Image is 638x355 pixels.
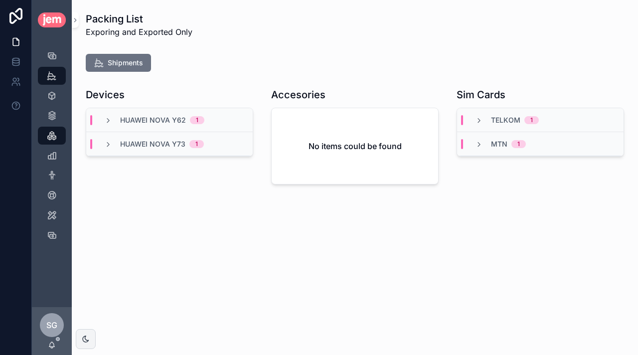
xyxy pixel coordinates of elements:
h1: Packing List [86,12,192,26]
span: SG [46,319,57,331]
h1: Accesories [271,88,325,102]
span: Huawei Nova Y73 [120,139,185,149]
button: Shipments [86,54,151,72]
h1: Sim Cards [457,88,505,102]
span: MTN [491,139,507,149]
h1: Devices [86,88,125,102]
span: Shipments [108,58,143,68]
span: Telkom [491,115,520,125]
h2: No items could be found [309,140,402,152]
div: 1 [517,140,520,148]
div: scrollable content [32,40,72,257]
span: Exporing and Exported Only [86,26,192,38]
span: Huawei nova Y62 [120,115,186,125]
img: App logo [38,12,66,27]
div: 1 [195,140,198,148]
div: 1 [530,116,533,124]
div: 1 [196,116,198,124]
